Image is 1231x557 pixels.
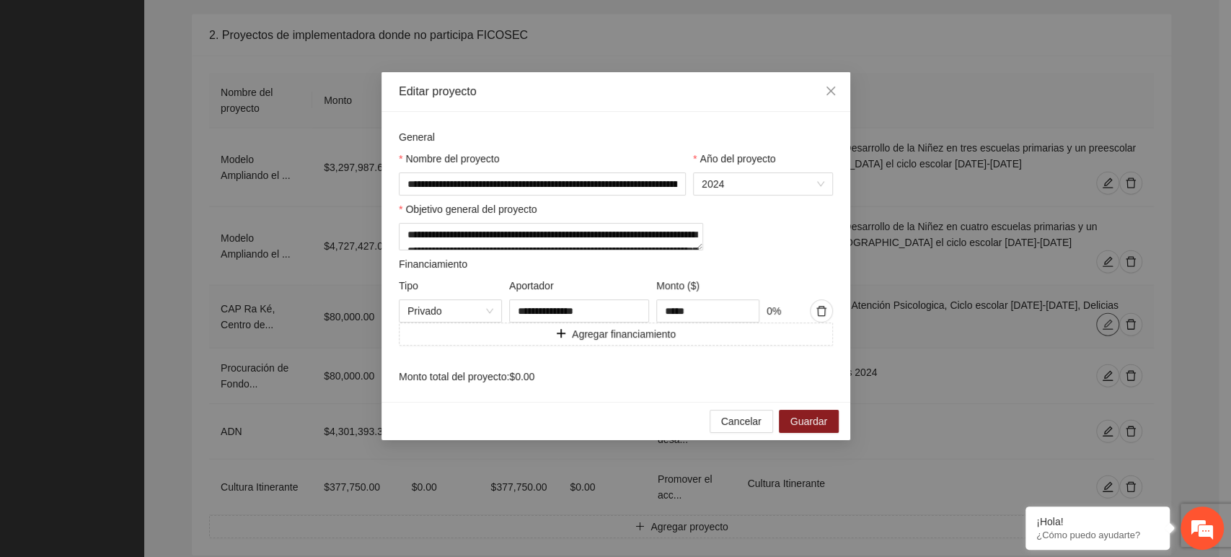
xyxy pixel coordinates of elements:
[399,151,499,167] label: Nombre del proyecto
[399,201,537,217] label: Objetivo general del proyecto
[407,300,493,322] span: Privado
[237,7,271,42] div: Minimizar ventana de chat en vivo
[1036,516,1159,527] div: ¡Hola!
[395,278,506,294] div: Tipo
[506,278,653,294] div: Aportador
[778,410,838,433] button: Guardar
[810,299,833,323] button: delete
[767,303,815,319] div: 0 %
[720,413,761,429] span: Cancelar
[653,278,763,294] div: Monto ($)
[399,131,435,143] span: General
[572,326,676,342] span: Agregar financiamiento
[556,328,566,340] span: plus
[75,74,242,92] div: Chatee con nosotros ahora
[399,84,833,100] div: Editar proyecto
[790,413,826,429] span: Guardar
[825,85,837,97] span: close
[399,323,833,346] button: plusAgregar financiamiento
[811,72,850,111] button: Close
[1036,530,1159,540] p: ¿Cómo puedo ayudarte?
[7,394,275,444] textarea: Escriba su mensaje y pulse “Intro”
[399,371,534,382] span: Monto total del proyecto: $0.00
[702,173,824,195] span: 2024
[693,151,776,167] label: Año del proyecto
[399,258,467,270] span: Financiamiento
[811,305,832,317] span: delete
[84,193,199,338] span: Estamos en línea.
[709,410,772,433] button: Cancelar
